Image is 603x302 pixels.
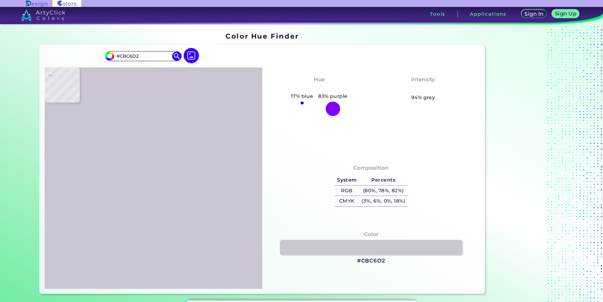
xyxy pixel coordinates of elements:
h5: 17% blue [288,92,316,100]
h3: #CBC6D2 [357,257,385,265]
img: icon search [172,51,182,61]
h5: RGB [334,186,359,196]
iframe: Advertisement [487,30,566,296]
h4: Hue [314,75,325,84]
h5: 94% grey [411,93,435,102]
h5: Percents [359,175,408,185]
h3: Bluish Purple [296,85,342,93]
h5: Sign In [525,12,543,16]
img: logo_artyclick_colors_white.svg [21,9,65,21]
h1: Color Hue Finder [225,31,299,41]
img: icon picture [184,48,199,63]
a: Sign In [522,10,546,18]
h5: System [334,175,359,185]
h4: Composition [353,163,389,172]
h5: CMYK [334,196,359,206]
h5: Sign Up [556,11,575,16]
a: Sign Up [553,10,578,18]
img: ArtyClick Design logo [26,1,47,7]
h5: (3%, 6%, 0%, 18%) [359,196,408,206]
h3: Almost None [401,85,445,93]
h3: Applications [470,12,507,16]
h3: Tools [430,12,445,16]
h4: Intensity [411,75,435,84]
h5: 83% purple [316,92,350,100]
img: 9d934592-98fa-4043-858e-9bb47f5c0a61 [48,71,259,286]
input: type color.. [114,52,172,60]
h5: (80%, 78%, 82%) [359,186,408,196]
h4: Color [364,230,378,239]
